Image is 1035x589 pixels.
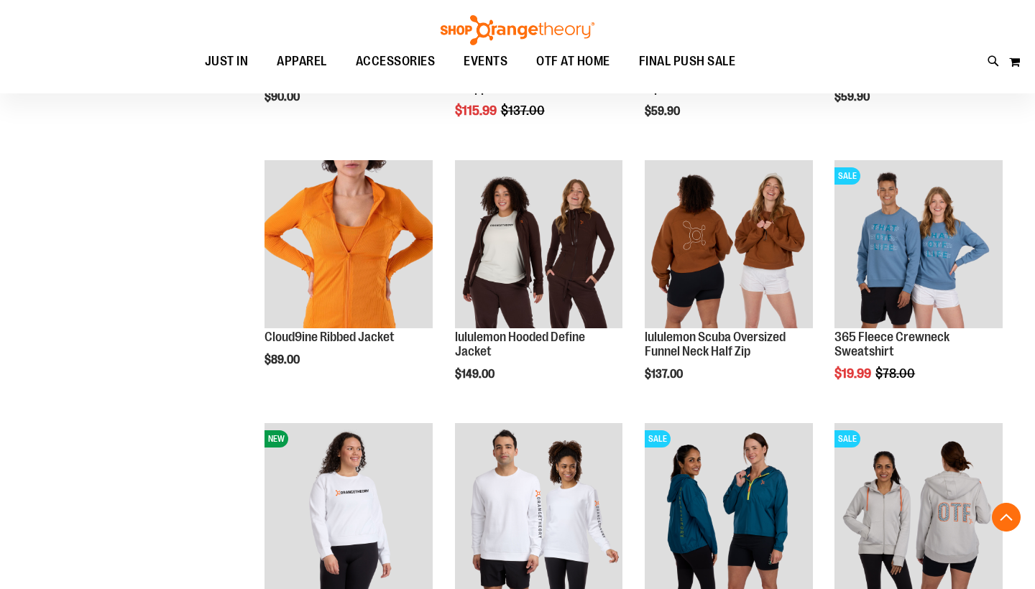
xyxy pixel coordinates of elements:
a: JUST IN [190,45,263,78]
span: FINAL PUSH SALE [639,45,736,78]
span: JUST IN [205,45,249,78]
div: product [638,153,820,417]
span: OTF AT HOME [536,45,610,78]
span: $137.00 [645,368,685,381]
span: $149.00 [455,368,497,381]
span: EVENTS [464,45,507,78]
div: product [827,153,1010,417]
a: FINAL PUSH SALE [625,45,750,78]
span: SALE [834,167,860,185]
span: APPAREL [277,45,327,78]
span: $90.00 [264,91,302,103]
a: OTF AT HOME [522,45,625,78]
span: NEW [264,430,288,447]
span: ACCESSORIES [356,45,436,78]
a: Main view of 2024 Convention lululemon Hooded Define Jacket [455,160,623,330]
a: Cloud9ine Ribbed Jacket [264,160,433,330]
img: Main view of 2024 Convention lululemon Hooded Define Jacket [455,160,623,328]
a: EVENTS [449,45,522,78]
a: ACCESSORIES [341,45,450,78]
span: SALE [834,430,860,447]
a: lululemon Perfectly Oversized Cropped Crew [455,67,612,96]
span: $115.99 [455,103,499,118]
a: 365 Fleece Crewneck Sweatshirt [834,330,949,358]
span: SALE [645,430,671,447]
a: lululemon Hooded Define Jacket [455,330,585,358]
span: $89.00 [264,353,302,366]
a: lululemon Scuba Oversized Funnel Neck Half Zip [645,330,786,358]
span: $137.00 [501,103,547,118]
button: Back To Top [992,503,1021,532]
span: $59.90 [645,105,682,118]
img: 365 Fleece Crewneck Sweatshirt [834,160,1003,328]
img: Main view of lululemon Womens Scuba Oversized Funnel Neck [645,160,813,328]
div: product [257,153,440,403]
a: APPAREL [262,45,341,78]
span: $59.90 [834,91,872,103]
img: Cloud9ine Ribbed Jacket [264,160,433,328]
a: Unisex Performance Quarter Zip Pullover [645,67,798,96]
div: product [448,153,630,417]
img: Shop Orangetheory [438,15,597,45]
a: Cloud9ine Ribbed Jacket [264,330,395,344]
a: 365 Fleece Crewneck SweatshirtSALE [834,160,1003,330]
a: Main view of lululemon Womens Scuba Oversized Funnel Neck [645,160,813,330]
span: $19.99 [834,366,873,381]
span: $78.00 [875,366,917,381]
